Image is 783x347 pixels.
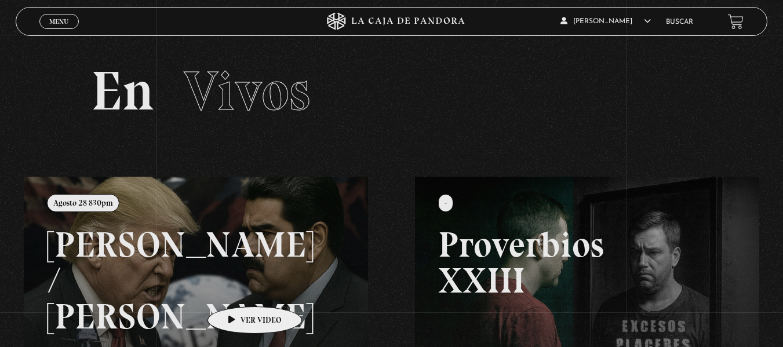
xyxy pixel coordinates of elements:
[91,64,693,119] h2: En
[45,28,72,36] span: Cerrar
[666,19,693,25] a: Buscar
[184,58,310,124] span: Vivos
[728,13,744,29] a: View your shopping cart
[560,18,651,25] span: [PERSON_NAME]
[49,18,68,25] span: Menu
